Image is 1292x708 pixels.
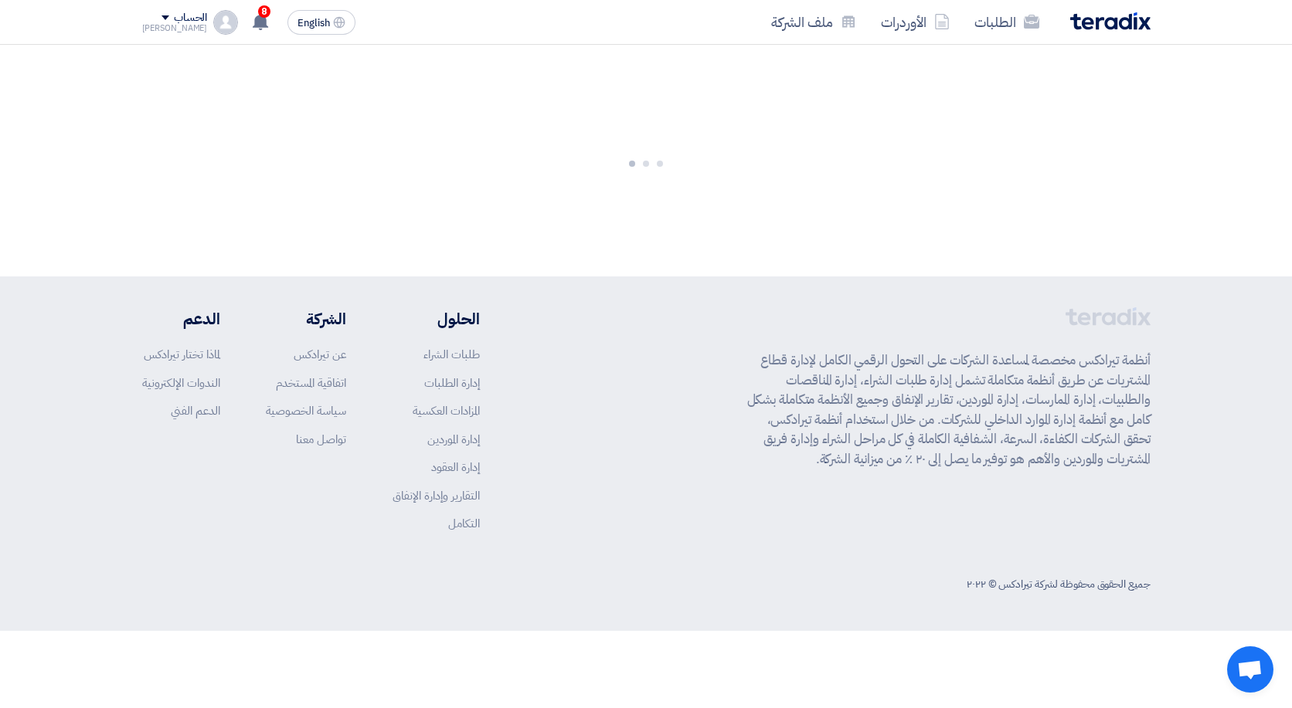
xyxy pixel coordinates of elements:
[967,576,1150,592] div: جميع الحقوق محفوظة لشركة تيرادكس © ٢٠٢٢
[869,4,962,40] a: الأوردرات
[423,346,480,363] a: طلبات الشراء
[266,402,346,419] a: سياسة الخصوصية
[1070,12,1151,30] img: Teradix logo
[296,431,346,448] a: تواصل معنا
[759,4,869,40] a: ملف الشركة
[213,10,238,35] img: profile_test.png
[287,10,355,35] button: English
[393,487,480,504] a: التقارير وإدارة الإنفاق
[424,374,480,391] a: إدارة الطلبات
[448,515,480,532] a: التكامل
[962,4,1052,40] a: الطلبات
[427,431,480,448] a: إدارة الموردين
[297,18,330,29] span: English
[294,346,346,363] a: عن تيرادكس
[174,12,207,25] div: الحساب
[413,402,480,419] a: المزادات العكسية
[747,351,1151,469] p: أنظمة تيرادكس مخصصة لمساعدة الشركات على التحول الرقمي الكامل لإدارة قطاع المشتريات عن طريق أنظمة ...
[266,307,346,330] li: الشركة
[142,307,220,330] li: الدعم
[144,346,220,363] a: لماذا تختار تيرادكس
[1227,646,1273,693] a: Open chat
[142,374,220,391] a: الندوات الإلكترونية
[171,402,220,419] a: الدعم الفني
[431,459,480,476] a: إدارة العقود
[142,24,208,32] div: [PERSON_NAME]
[393,307,480,330] li: الحلول
[258,5,270,18] span: 8
[276,374,346,391] a: اتفاقية المستخدم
